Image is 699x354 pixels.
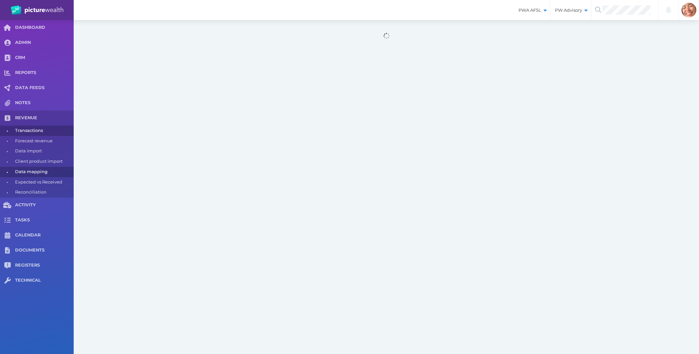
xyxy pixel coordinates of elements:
[15,247,74,253] span: DOCUMENTS
[15,55,74,61] span: CRM
[15,217,74,223] span: TASKS
[15,177,71,188] span: Expected vs Received
[15,100,74,106] span: NOTES
[15,156,71,167] span: Client product import
[15,278,74,283] span: TECHNICAL
[15,202,74,208] span: ACTIVITY
[15,85,74,91] span: DATA FEEDS
[682,3,696,17] img: Sabrina Mena
[15,263,74,268] span: REGISTERS
[15,187,71,198] span: Reconciliation
[15,40,74,46] span: ADMIN
[11,5,63,15] img: PW
[550,7,591,13] span: PW Advisory
[15,70,74,76] span: REPORTS
[15,146,71,156] span: Data import
[15,136,71,146] span: Forecast revenue
[15,25,74,30] span: DASHBOARD
[15,232,74,238] span: CALENDAR
[15,167,71,177] span: Data mapping
[15,126,71,136] span: Transactions
[15,115,74,121] span: REVENUE
[514,7,550,13] span: PWA AFSL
